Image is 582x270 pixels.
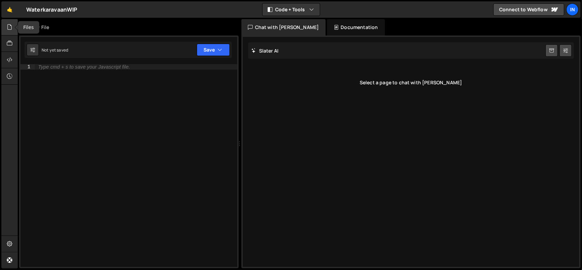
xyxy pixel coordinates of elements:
[263,3,320,16] button: Code + Tools
[20,64,35,70] div: 1
[18,21,39,34] div: Files
[1,1,18,18] a: 🤙
[26,5,77,14] div: WaterkaravaanWIP
[241,19,326,35] div: Chat with [PERSON_NAME]
[566,3,579,16] a: In
[252,47,279,54] h2: Slater AI
[197,44,230,56] button: Save
[42,47,68,53] div: Not yet saved
[327,19,385,35] div: Documentation
[38,65,130,69] div: Type cmd + s to save your Javascript file.
[248,69,574,96] div: Select a page to chat with [PERSON_NAME]
[493,3,564,16] a: Connect to Webflow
